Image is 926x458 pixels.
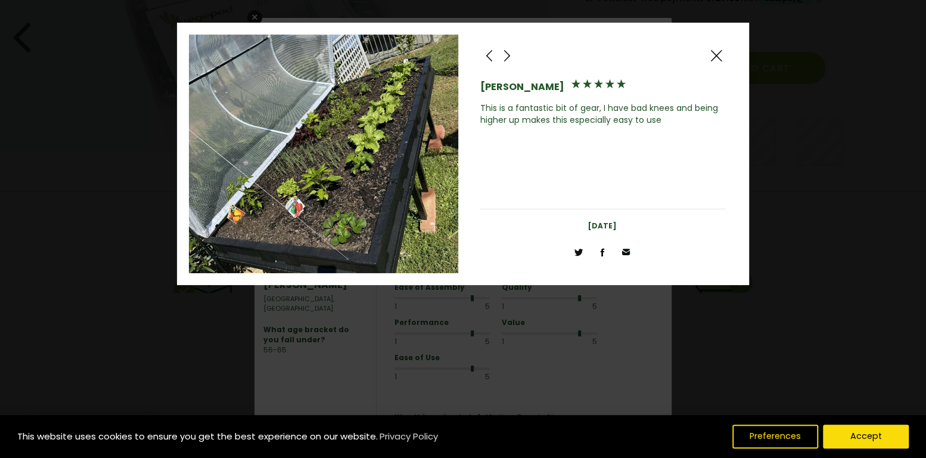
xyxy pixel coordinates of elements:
[189,35,458,273] img: Review Image - Large Raised Garden Bed with VegeCover 2m x 1m
[378,426,440,447] a: Privacy Policy (opens in a new tab)
[498,47,516,64] div: Next Review
[823,425,909,448] button: Accept
[617,243,635,261] a: Share Review via Email
[570,78,627,93] div: 5 star rating
[707,47,725,64] div: Close
[570,243,588,261] div: Share Review on Twitter
[17,430,378,442] span: This website uses cookies to ensure you get the best experience on our website.
[480,103,726,126] div: This is a fantastic bit of gear, I have bad knees and being higher up makes this especially easy ...
[732,425,818,448] button: Preferences
[480,47,498,64] div: Previous Review
[480,81,564,94] div: [PERSON_NAME]
[593,243,611,261] div: Share Review on Facebook
[480,221,726,231] div: [DATE]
